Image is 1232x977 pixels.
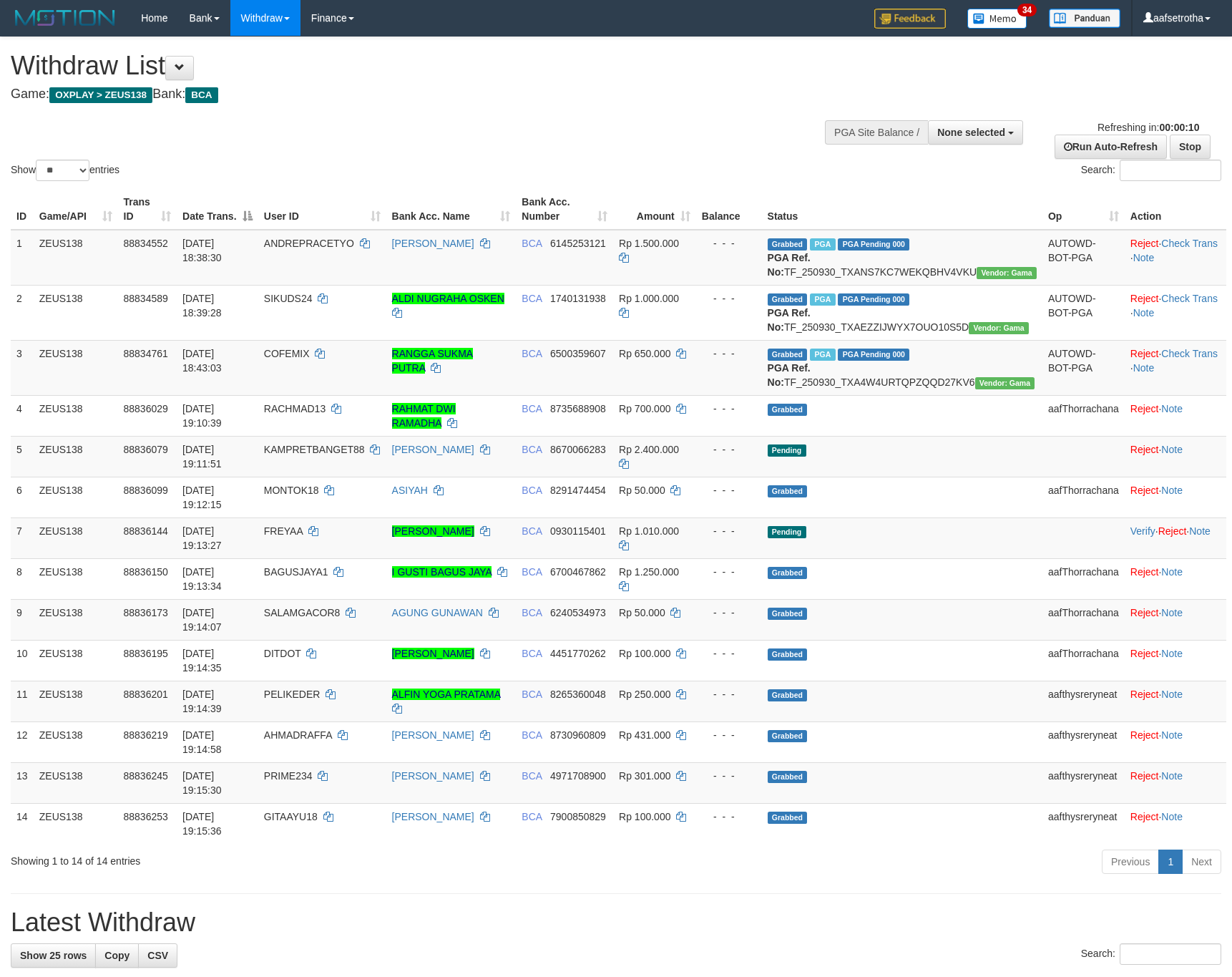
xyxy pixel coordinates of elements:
[702,646,756,661] div: - - -
[182,485,222,510] span: [DATE] 19:12:15
[264,403,326,414] span: RACHMAD13
[34,803,118,844] td: ZEUS138
[550,689,606,700] span: Copy 8265360048 to clipboard
[264,348,310,359] span: COFEMIX
[118,189,177,230] th: Trans ID: activate to sort column ascending
[1120,160,1221,181] input: Search:
[1130,485,1159,496] a: Reject
[147,950,168,961] span: CSV
[550,238,606,249] span: Copy 6145253121 to clipboard
[619,485,665,496] span: Rp 50.000
[768,526,806,538] span: Pending
[768,362,811,388] b: PGA Ref. No:
[1130,770,1159,782] a: Reject
[1055,135,1167,159] a: Run Auto-Refresh
[1158,525,1187,537] a: Reject
[124,811,168,822] span: 88836253
[522,607,542,618] span: BCA
[613,189,696,230] th: Amount: activate to sort column ascending
[702,483,756,497] div: - - -
[768,293,808,306] span: Grabbed
[550,648,606,659] span: Copy 4451770262 to clipboard
[34,477,118,517] td: ZEUS138
[1120,943,1221,965] input: Search:
[11,848,503,868] div: Showing 1 to 14 of 14 entries
[702,810,756,824] div: - - -
[182,444,222,470] span: [DATE] 19:11:51
[124,525,168,537] span: 88836144
[1125,340,1226,395] td: · ·
[768,730,808,742] span: Grabbed
[762,285,1042,340] td: TF_250930_TXAEZZIJWYX7OUO10S5D
[95,943,139,968] a: Copy
[392,607,483,618] a: AGUNG GUNAWAN
[619,566,679,578] span: Rp 1.250.000
[20,950,87,961] span: Show 25 rows
[182,525,222,551] span: [DATE] 19:13:27
[182,770,222,796] span: [DATE] 19:15:30
[11,477,34,517] td: 6
[619,525,679,537] span: Rp 1.010.000
[1042,721,1125,762] td: aafthysreryneat
[619,293,679,304] span: Rp 1.000.000
[696,189,762,230] th: Balance
[1081,160,1221,181] label: Search:
[550,348,606,359] span: Copy 6500359607 to clipboard
[702,728,756,742] div: - - -
[1130,811,1159,822] a: Reject
[124,348,168,359] span: 88834761
[619,689,670,700] span: Rp 250.000
[1125,558,1226,599] td: ·
[11,599,34,640] td: 9
[182,293,222,319] span: [DATE] 18:39:28
[768,252,811,278] b: PGA Ref. No:
[177,189,258,230] th: Date Trans.: activate to sort column descending
[34,189,118,230] th: Game/API: activate to sort column ascending
[104,950,129,961] span: Copy
[392,811,474,822] a: [PERSON_NAME]
[124,607,168,618] span: 88836173
[392,770,474,782] a: [PERSON_NAME]
[124,485,168,496] span: 88836099
[1189,525,1211,537] a: Note
[1161,607,1183,618] a: Note
[34,558,118,599] td: ZEUS138
[264,293,313,304] span: SIKUDS24
[11,558,34,599] td: 8
[522,648,542,659] span: BCA
[11,943,96,968] a: Show 25 rows
[967,9,1027,29] img: Button%20Memo.svg
[768,648,808,661] span: Grabbed
[550,729,606,741] span: Copy 8730960809 to clipboard
[124,729,168,741] span: 88836219
[182,566,222,592] span: [DATE] 19:13:34
[1081,943,1221,965] label: Search:
[768,485,808,497] span: Grabbed
[810,349,835,361] span: Marked by aafsolysreylen
[11,395,34,436] td: 4
[124,403,168,414] span: 88836029
[11,681,34,721] td: 11
[264,238,354,249] span: ANDREPRACETYO
[124,238,168,249] span: 88834552
[182,238,222,263] span: [DATE] 18:38:30
[522,403,542,414] span: BCA
[1130,403,1159,414] a: Reject
[1125,640,1226,681] td: ·
[550,566,606,578] span: Copy 6700467862 to clipboard
[1133,307,1155,319] a: Note
[11,436,34,477] td: 5
[1125,721,1226,762] td: ·
[619,648,670,659] span: Rp 100.000
[49,87,152,103] span: OXPLAY > ZEUS138
[1161,811,1183,822] a: Note
[185,87,217,103] span: BCA
[11,803,34,844] td: 14
[702,402,756,416] div: - - -
[1125,762,1226,803] td: ·
[1042,230,1125,286] td: AUTOWD-BOT-PGA
[1125,189,1226,230] th: Action
[1125,599,1226,640] td: ·
[1125,230,1226,286] td: · ·
[977,267,1037,279] span: Vendor URL: https://trx31.1velocity.biz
